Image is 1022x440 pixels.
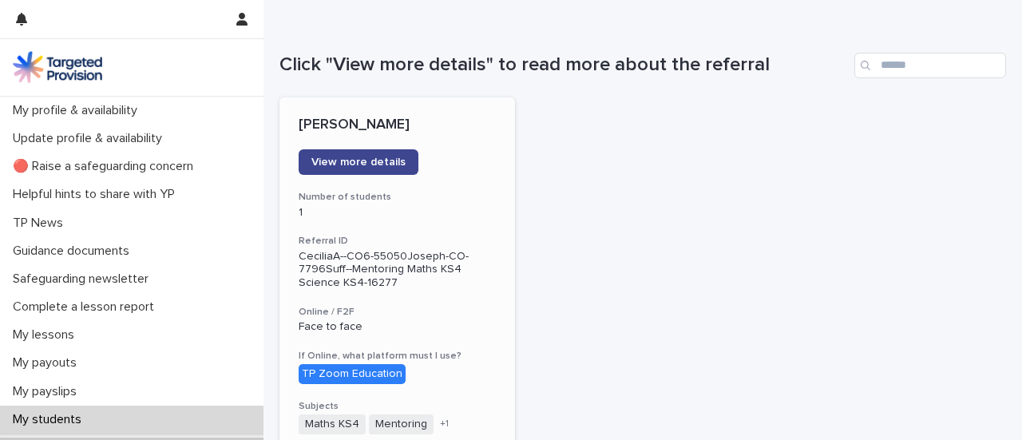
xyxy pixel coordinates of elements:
p: Helpful hints to share with YP [6,187,188,202]
p: Update profile & availability [6,131,175,146]
span: View more details [311,157,406,168]
p: My students [6,412,94,427]
p: Safeguarding newsletter [6,272,161,287]
h1: Click "View more details" to read more about the referral [279,54,848,77]
p: Guidance documents [6,244,142,259]
p: [PERSON_NAME] [299,117,496,134]
a: View more details [299,149,418,175]
h3: Online / F2F [299,306,496,319]
p: CeciliaA--CO6-55050Joseph-CO-7796Suff--Mentoring Maths KS4 Science KS4-16277 [299,250,496,290]
h3: Subjects [299,400,496,413]
h3: If Online, what platform must I use? [299,350,496,363]
p: TP News [6,216,76,231]
div: TP Zoom Education [299,364,406,384]
p: Complete a lesson report [6,299,167,315]
img: M5nRWzHhSzIhMunXDL62 [13,51,102,83]
p: My profile & availability [6,103,150,118]
h3: Number of students [299,191,496,204]
h3: Referral ID [299,235,496,248]
p: 1 [299,206,496,220]
p: My lessons [6,327,87,343]
span: Mentoring [369,414,434,434]
span: + 1 [440,419,449,429]
p: My payouts [6,355,89,371]
p: My payslips [6,384,89,399]
input: Search [854,53,1006,78]
p: 🔴 Raise a safeguarding concern [6,159,206,174]
p: Face to face [299,320,496,334]
span: Maths KS4 [299,414,366,434]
